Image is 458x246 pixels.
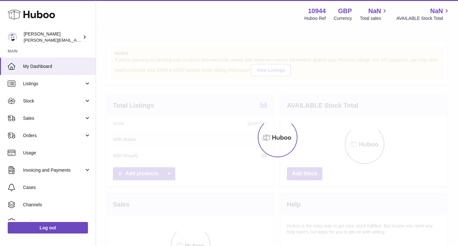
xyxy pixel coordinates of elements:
[334,15,352,21] div: Currency
[308,7,326,15] strong: 10944
[23,167,84,173] span: Invoicing and Payments
[8,222,88,234] a: Log out
[23,98,84,104] span: Stock
[23,115,84,121] span: Sales
[396,7,450,21] a: NaN AVAILABLE Stock Total
[368,7,381,15] span: NaN
[8,32,17,42] img: byron@barkingbags.com
[24,37,128,43] span: [PERSON_NAME][EMAIL_ADDRESS][DOMAIN_NAME]
[304,15,326,21] div: Huboo Ref
[23,133,84,139] span: Orders
[360,7,388,21] a: NaN Total sales
[24,31,81,43] div: [PERSON_NAME]
[430,7,443,15] span: NaN
[23,81,84,87] span: Listings
[23,202,91,208] span: Channels
[23,219,91,225] span: Settings
[23,150,91,156] span: Usage
[23,184,91,191] span: Cases
[360,15,388,21] span: Total sales
[23,63,91,70] span: My Dashboard
[338,7,352,15] strong: GBP
[396,15,450,21] span: AVAILABLE Stock Total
